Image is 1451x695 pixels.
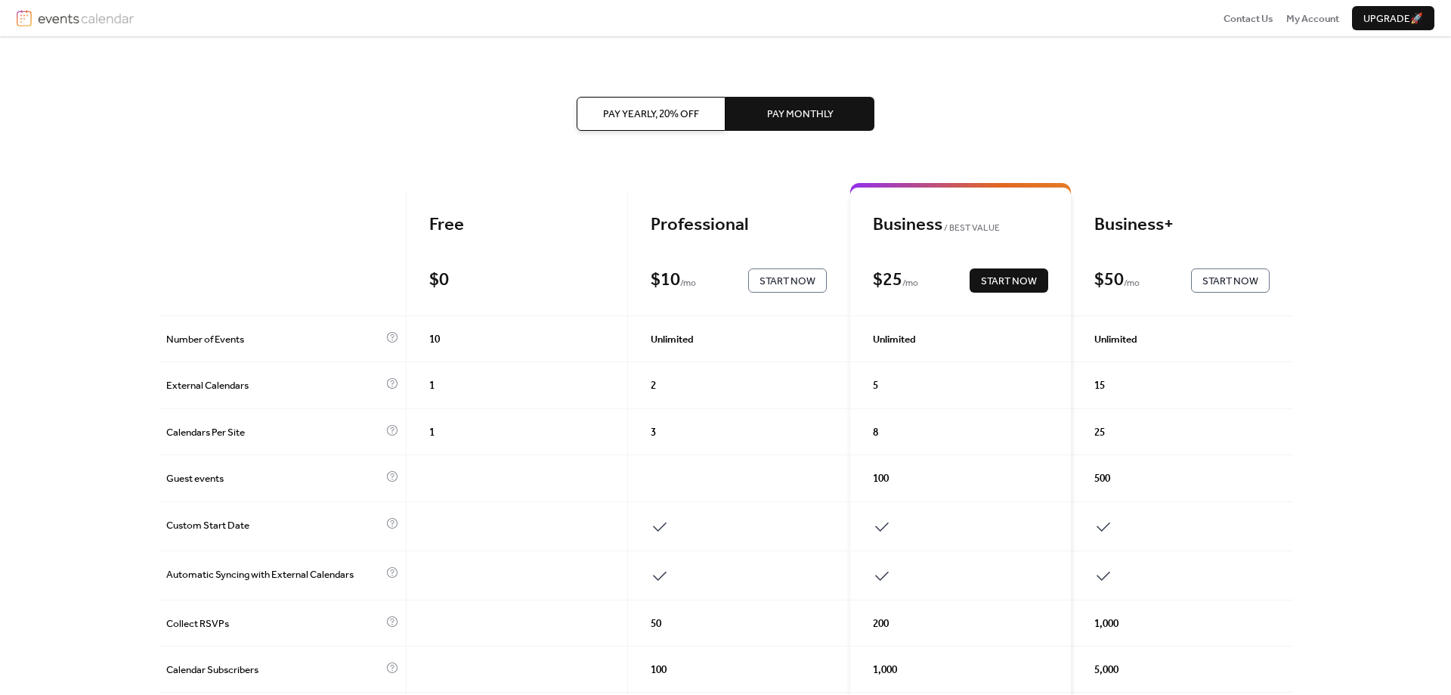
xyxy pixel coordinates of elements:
[1094,378,1105,393] span: 15
[981,274,1037,289] span: Start Now
[873,269,902,292] div: $ 25
[38,10,134,26] img: logotype
[680,276,696,291] span: / mo
[166,425,382,440] span: Calendars Per Site
[1124,276,1140,291] span: / mo
[17,10,32,26] img: logo
[1286,11,1339,26] a: My Account
[429,214,605,237] div: Free
[651,214,826,237] div: Professional
[1094,471,1110,486] span: 500
[902,276,918,291] span: / mo
[873,425,878,440] span: 8
[651,616,661,631] span: 50
[429,425,435,440] span: 1
[1094,214,1270,237] div: Business+
[651,269,680,292] div: $ 10
[166,332,382,347] span: Number of Events
[873,471,889,486] span: 100
[429,269,449,292] div: $ 0
[1094,269,1124,292] div: $ 50
[725,97,874,130] button: Pay Monthly
[166,662,382,678] span: Calendar Subscribers
[429,378,435,393] span: 1
[1094,616,1118,631] span: 1,000
[942,221,1001,236] span: BEST VALUE
[166,378,382,393] span: External Calendars
[873,332,916,347] span: Unlimited
[748,268,827,293] button: Start Now
[166,567,382,585] span: Automatic Syncing with External Calendars
[577,97,725,130] button: Pay Yearly, 20% off
[166,518,382,536] span: Custom Start Date
[1352,6,1434,30] button: Upgrade🚀
[603,107,699,122] span: Pay Yearly, 20% off
[1363,11,1423,26] span: Upgrade 🚀
[1094,332,1137,347] span: Unlimited
[1224,11,1273,26] a: Contact Us
[1094,662,1118,678] span: 5,000
[873,378,878,393] span: 5
[970,268,1048,293] button: Start Now
[873,662,897,678] span: 1,000
[651,332,694,347] span: Unlimited
[873,616,889,631] span: 200
[651,662,667,678] span: 100
[166,471,382,486] span: Guest events
[1191,268,1270,293] button: Start Now
[1094,425,1105,440] span: 25
[166,616,382,631] span: Collect RSVPs
[429,332,440,347] span: 10
[760,274,815,289] span: Start Now
[651,425,656,440] span: 3
[873,214,1048,237] div: Business
[1202,274,1258,289] span: Start Now
[767,107,834,122] span: Pay Monthly
[651,378,656,393] span: 2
